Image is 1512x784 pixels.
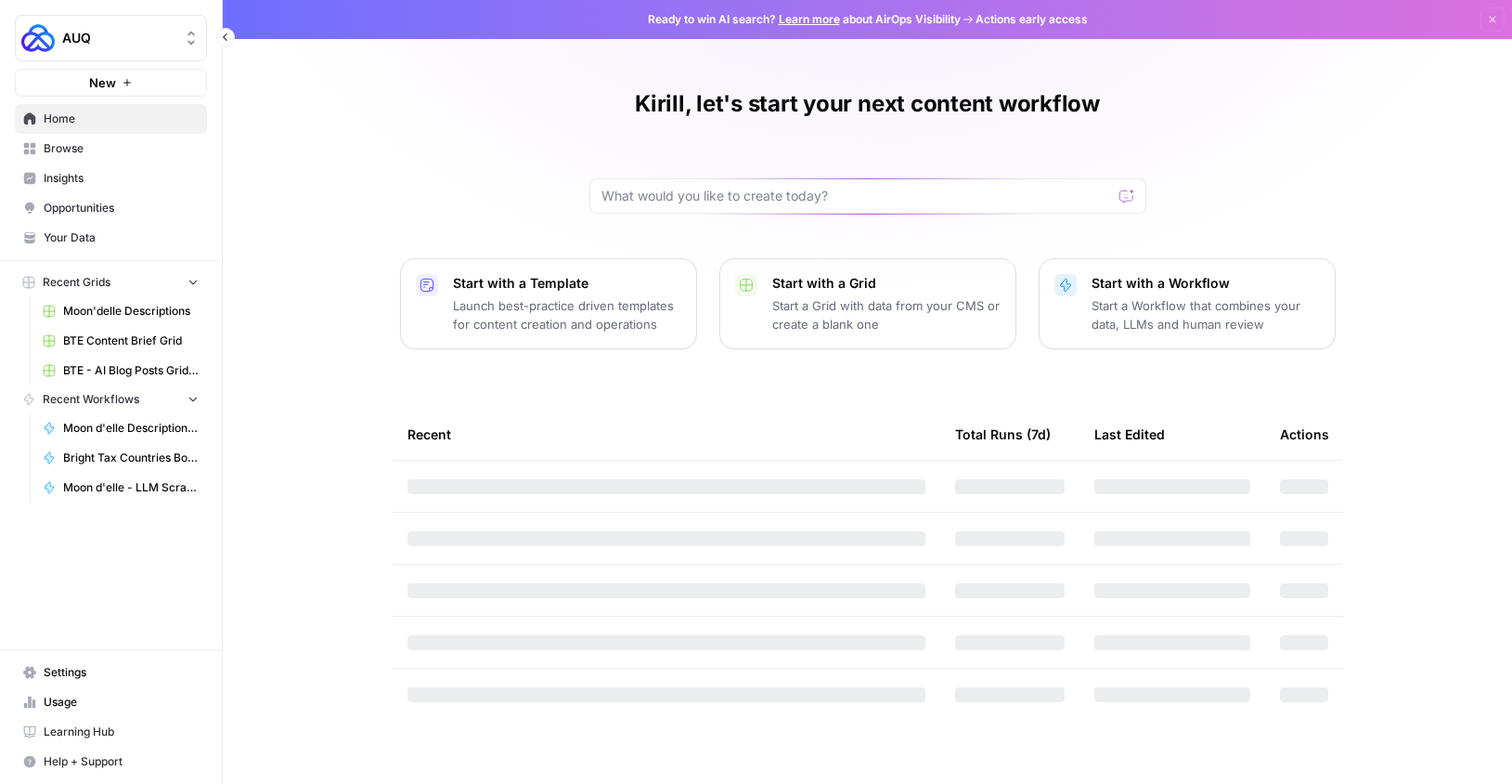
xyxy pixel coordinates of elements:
a: Home [15,104,207,134]
span: Actions early access [976,11,1088,28]
a: Bright Tax Countries Bottom Tier [34,443,207,473]
div: Total Runs (7d) [955,409,1051,460]
p: Start with a Template [453,274,681,293]
span: Usage [44,694,199,711]
span: AUQ [62,29,174,47]
span: Home [44,111,199,127]
span: Recent Grids [43,274,110,291]
span: Learning Hub [44,724,199,740]
span: Ready to win AI search? about AirOps Visibility [648,11,961,28]
span: Bright Tax Countries Bottom Tier [63,450,199,466]
p: Start with a Grid [772,274,1001,293]
span: Moon d'elle - LLM Scrape [63,479,199,496]
span: Opportunities [44,200,199,216]
button: Workspace: AUQ [15,15,207,61]
p: Start a Grid with data from your CMS or create a blank one [772,296,1001,333]
span: Moon d'elle Description Rewrite [63,420,199,437]
a: Opportunities [15,193,207,223]
a: BTE Content Brief Grid [34,326,207,356]
div: Recent [407,409,925,460]
span: BTE Content Brief Grid [63,333,199,349]
button: Recent Workflows [15,385,207,413]
span: Your Data [44,229,199,246]
a: Moon d'elle Description Rewrite [34,413,207,443]
img: AUQ Logo [21,21,55,55]
p: Launch best-practice driven templates for content creation and operations [453,296,681,333]
a: Learn more [779,12,840,26]
a: Your Data [15,223,207,253]
a: Settings [15,658,207,687]
span: Insights [44,170,199,187]
span: Browse [44,140,199,157]
span: BTE - AI Blog Posts Grid Long Form [63,362,199,379]
button: Start with a TemplateLaunch best-practice driven templates for content creation and operations [400,258,697,349]
span: Help + Support [44,753,199,770]
a: BTE - AI Blog Posts Grid Long Form [34,356,207,385]
a: Moon d'elle - LLM Scrape [34,473,207,503]
p: Start a Workflow that combines your data, LLMs and human review [1092,296,1320,333]
span: New [89,73,116,92]
a: Browse [15,134,207,163]
span: Settings [44,664,199,681]
input: What would you like to create today? [601,187,1112,205]
span: Moon'delle Descriptions [63,303,199,320]
div: Last Edited [1094,409,1165,460]
div: Actions [1280,409,1329,460]
button: New [15,69,207,97]
h1: Kirill, let's start your next content workflow [635,89,1100,119]
a: Learning Hub [15,717,207,747]
p: Start with a Workflow [1092,274,1320,293]
a: Moon'delle Descriptions [34,296,207,326]
button: Start with a WorkflowStart a Workflow that combines your data, LLMs and human review [1039,258,1336,349]
a: Insights [15,163,207,193]
button: Help + Support [15,747,207,777]
button: Recent Grids [15,268,207,296]
span: Recent Workflows [43,391,139,408]
a: Usage [15,687,207,717]
button: Start with a GridStart a Grid with data from your CMS or create a blank one [719,258,1016,349]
